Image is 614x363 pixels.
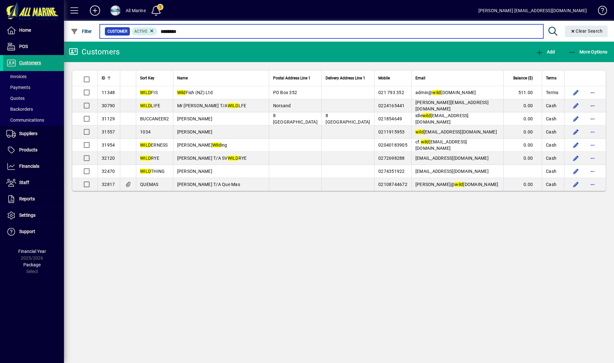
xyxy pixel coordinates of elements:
span: Customers [19,60,41,65]
span: Balance ($) [513,75,533,82]
a: Backorders [3,104,64,115]
span: 11348 [102,90,115,95]
span: Clear Search [570,28,603,34]
button: More options [587,101,598,111]
button: Clear [565,26,608,37]
td: 0.00 [503,99,542,112]
span: Cash [546,168,556,174]
em: WILD [228,156,239,161]
span: Terms [546,75,556,82]
td: 0.00 [503,125,542,139]
em: WILD [140,169,151,174]
div: ID [102,75,116,82]
span: LIFE [140,103,160,108]
span: 02108744672 [378,182,407,187]
span: [PERSON_NAME] T/A SV RYE [177,156,247,161]
span: [EMAIL_ADDRESS][DOMAIN_NAME] [415,156,489,161]
span: Communications [6,117,44,123]
span: 0274351922 [378,169,405,174]
a: Communications [3,115,64,125]
span: Quotes [6,96,25,101]
span: 31557 [102,129,115,134]
button: More options [587,87,598,98]
span: Mr [PERSON_NAME] T/A LFE [177,103,247,108]
span: 32817 [102,182,115,187]
span: 021 793 352 [378,90,404,95]
em: WILD [140,142,151,148]
span: Cash [546,155,556,161]
a: Products [3,142,64,158]
button: Edit [571,140,581,150]
button: More options [587,114,598,124]
span: Add [536,49,555,54]
span: [PERSON_NAME][EMAIL_ADDRESS][DOMAIN_NAME] [415,100,489,111]
button: Filter [69,26,94,37]
em: WILD [140,103,151,108]
span: Cash [546,142,556,148]
span: Cash [546,129,556,135]
span: 30790 [102,103,115,108]
button: More options [587,153,598,163]
span: QUEMAS [140,182,159,187]
button: Edit [571,127,581,137]
span: admin@ [DOMAIN_NAME] [415,90,476,95]
span: Terms [546,89,558,96]
button: Add [534,46,556,58]
em: wild [421,139,429,144]
button: More options [587,140,598,150]
button: Edit [571,153,581,163]
span: 02040183905 [378,142,407,148]
span: [PERSON_NAME] T/A Que Mas [177,182,240,187]
span: Cash [546,102,556,109]
span: Backorders [6,107,33,112]
span: BUCCANEER2 [140,116,169,121]
span: [PERSON_NAME] [177,169,212,174]
span: [EMAIL_ADDRESS][DOMAIN_NAME] [415,129,497,134]
span: 0272698288 [378,156,405,161]
span: 8 [GEOGRAPHIC_DATA] [273,113,318,125]
span: 0211915953 [378,129,405,134]
td: 0.00 [503,139,542,152]
div: Customers [69,47,120,57]
em: Wild [177,90,186,95]
span: [EMAIL_ADDRESS][DOMAIN_NAME] [415,169,489,174]
em: Wild [212,142,221,148]
a: Home [3,22,64,38]
a: Invoices [3,71,64,82]
em: WILD [140,156,151,161]
div: All Marine [126,5,146,16]
button: More options [587,127,598,137]
span: Filter [71,29,92,34]
span: Package [23,262,41,267]
button: More Options [567,46,609,58]
em: WILD [140,90,151,95]
span: RYE [140,156,159,161]
span: Fish (NZ) Ltd [177,90,213,95]
span: Postal Address Line 1 [273,75,311,82]
span: Name [177,75,188,82]
div: Balance ($) [508,75,539,82]
span: 1034 [140,129,151,134]
span: 32120 [102,156,115,161]
span: Financials [19,164,39,169]
td: 511.00 [503,86,542,99]
div: Email [415,75,500,82]
span: PO Box 352 [273,90,297,95]
span: 8 [GEOGRAPHIC_DATA] [326,113,370,125]
span: cf. [EMAIL_ADDRESS][DOMAIN_NAME] [415,139,467,151]
span: [PERSON_NAME] ing [177,142,227,148]
a: POS [3,39,64,55]
span: Cash [546,116,556,122]
span: Financial Year [18,249,46,254]
button: Add [85,5,105,16]
em: WILD [228,103,239,108]
span: Email [415,75,425,82]
span: Norsand [273,103,291,108]
span: Settings [19,213,35,218]
a: Staff [3,175,64,191]
a: Knowledge Base [593,1,606,22]
span: Products [19,147,37,152]
em: wild [432,90,441,95]
button: Profile [105,5,126,16]
span: [PERSON_NAME] [177,116,212,121]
